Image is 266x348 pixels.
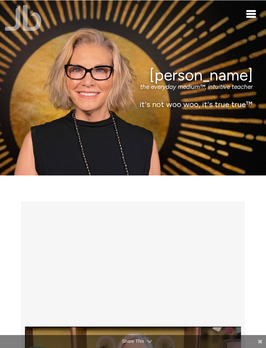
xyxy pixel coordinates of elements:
[247,10,256,18] button: Toggle navigation
[13,83,253,91] p: the everyday medium™, intuitive teacher
[5,5,42,31] img: Jamie Butler. The Everyday Medium
[13,100,253,109] p: it's not woo woo, it's true true™
[13,66,253,83] h1: [PERSON_NAME]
